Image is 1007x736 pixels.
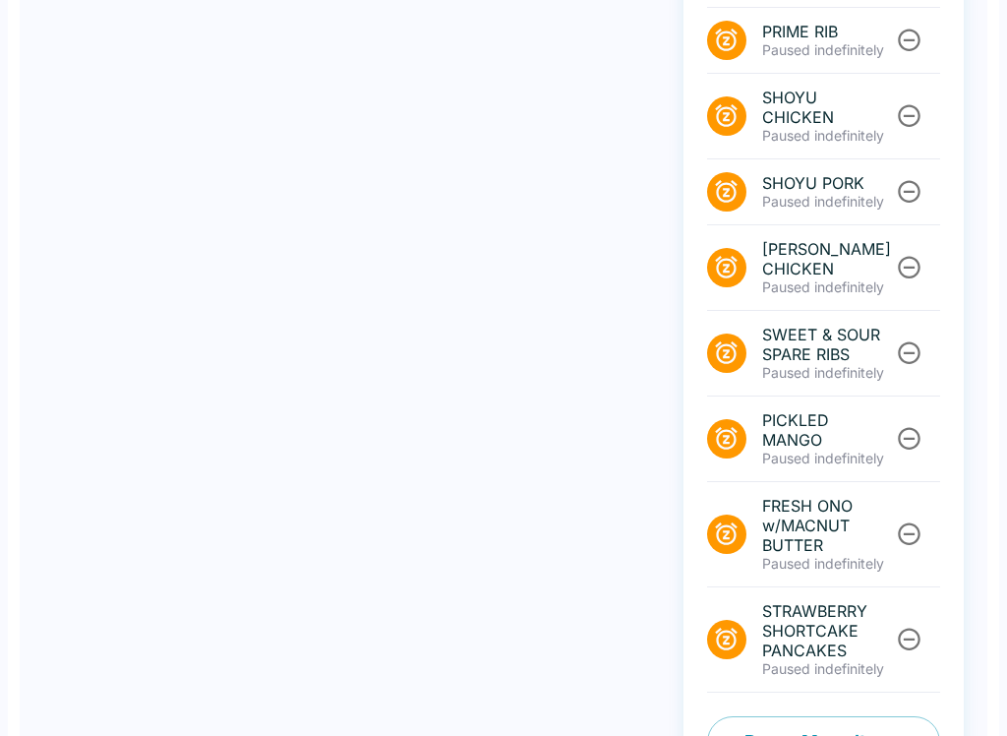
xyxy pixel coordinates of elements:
[762,410,893,450] span: PICKLED MANGO
[762,660,893,678] p: Paused indefinitely
[762,278,893,296] p: Paused indefinitely
[762,555,893,573] p: Paused indefinitely
[762,41,893,59] p: Paused indefinitely
[891,97,927,134] button: Unpause
[762,127,893,145] p: Paused indefinitely
[891,249,927,285] button: Unpause
[891,173,927,210] button: Unpause
[762,601,893,660] span: STRAWBERRY SHORTCAKE PANCAKES
[762,450,893,467] p: Paused indefinitely
[891,22,927,58] button: Unpause
[891,335,927,371] button: Unpause
[891,420,927,457] button: Unpause
[762,22,893,41] span: PRIME RIB
[762,364,893,382] p: Paused indefinitely
[762,239,893,278] span: [PERSON_NAME] CHICKEN
[762,173,893,193] span: SHOYU PORK
[762,496,893,555] span: FRESH ONO w/MACNUT BUTTER
[762,88,893,127] span: SHOYU CHICKEN
[891,621,927,657] button: Unpause
[762,193,893,211] p: Paused indefinitely
[762,325,893,364] span: SWEET & SOUR SPARE RIBS
[891,516,927,552] button: Unpause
